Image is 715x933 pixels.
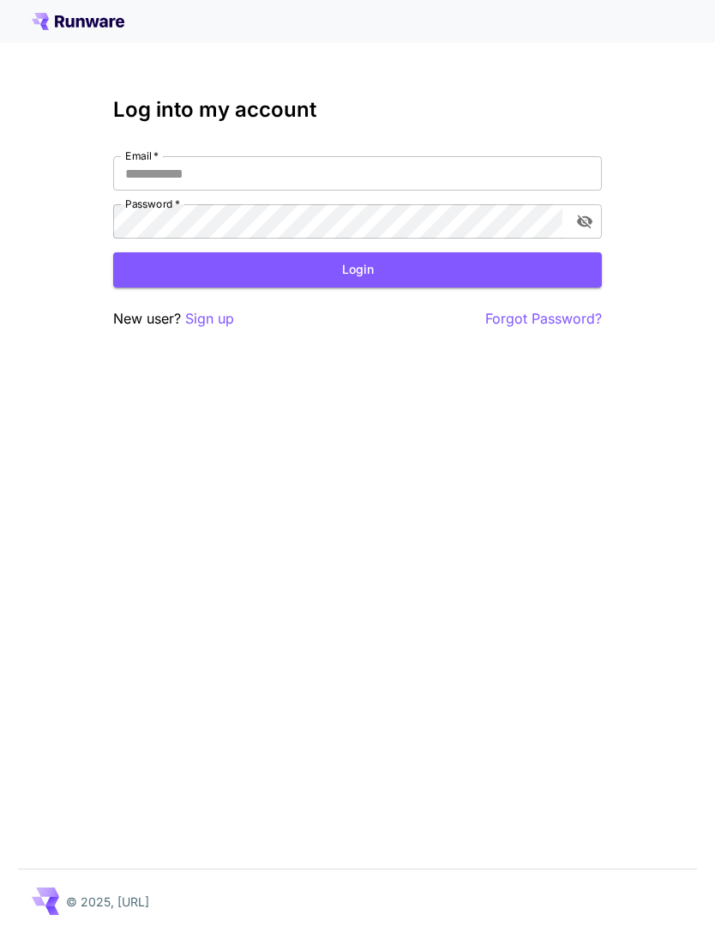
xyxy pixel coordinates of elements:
h3: Log into my account [113,98,602,122]
p: © 2025, [URL] [66,893,149,911]
p: New user? [113,308,234,330]
button: toggle password visibility [569,206,600,237]
button: Login [113,252,602,288]
label: Password [125,197,180,211]
label: Email [125,148,159,163]
button: Forgot Password? [485,308,602,330]
button: Sign up [185,308,234,330]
